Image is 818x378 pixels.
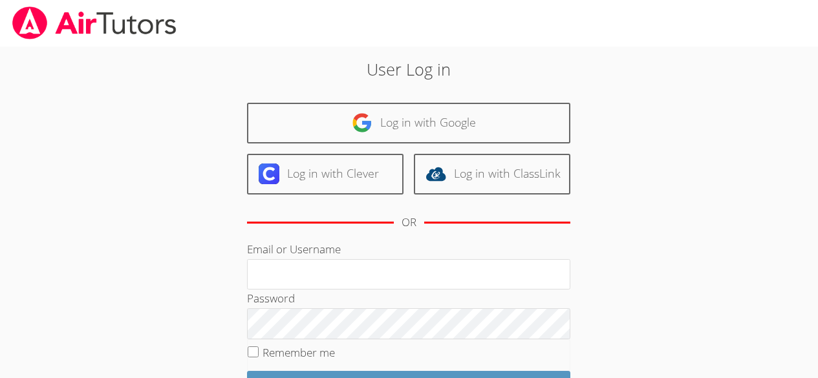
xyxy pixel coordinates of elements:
[247,291,295,306] label: Password
[425,163,446,184] img: classlink-logo-d6bb404cc1216ec64c9a2012d9dc4662098be43eaf13dc465df04b49fa7ab582.svg
[247,103,570,143] a: Log in with Google
[259,163,279,184] img: clever-logo-6eab21bc6e7a338710f1a6ff85c0baf02591cd810cc4098c63d3a4b26e2feb20.svg
[402,213,416,232] div: OR
[188,57,630,81] h2: User Log in
[263,345,335,360] label: Remember me
[247,242,341,257] label: Email or Username
[414,154,570,194] a: Log in with ClassLink
[11,6,178,39] img: airtutors_banner-c4298cdbf04f3fff15de1276eac7730deb9818008684d7c2e4769d2f7ddbe033.png
[247,154,404,194] a: Log in with Clever
[352,112,372,133] img: google-logo-50288ca7cdecda66e5e0955fdab243c47b7ad437acaf1139b6f446037453330a.svg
